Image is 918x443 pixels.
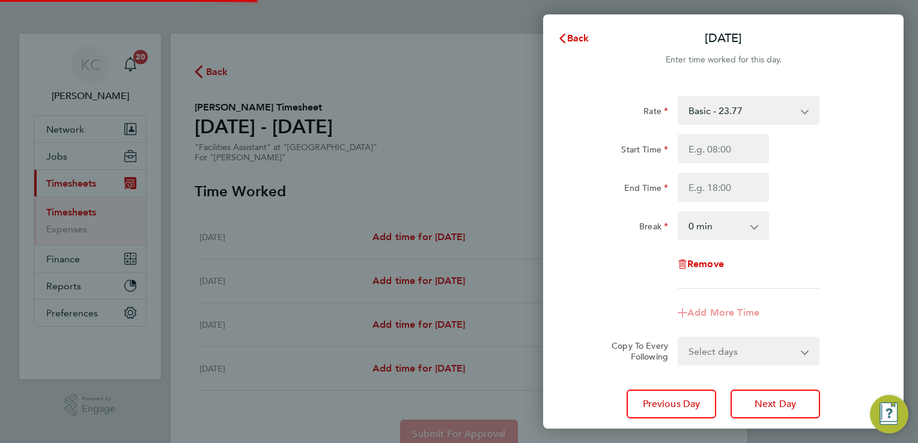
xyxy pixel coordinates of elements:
[687,258,724,270] span: Remove
[621,144,668,158] label: Start Time
[678,173,769,202] input: E.g. 18:00
[639,221,668,235] label: Break
[624,182,668,197] label: End Time
[543,53,904,67] div: Enter time worked for this day.
[602,340,668,362] label: Copy To Every Following
[678,134,769,163] input: E.g. 08:00
[870,395,908,433] button: Engage Resource Center
[731,390,820,418] button: Next Day
[643,106,668,120] label: Rate
[678,259,724,269] button: Remove
[643,398,701,410] span: Previous Day
[546,26,601,50] button: Back
[755,398,796,410] span: Next Day
[705,30,742,47] p: [DATE]
[567,32,589,44] span: Back
[627,390,716,418] button: Previous Day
